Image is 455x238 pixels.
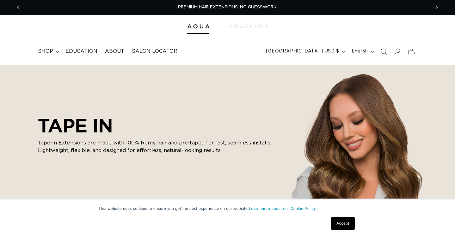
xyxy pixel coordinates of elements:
span: Education [65,48,97,55]
a: About [101,44,128,58]
img: aqualyna.com [229,24,268,28]
p: Tape-In Extensions are made with 100% Remy hair and pre-taped for fast, seamless installs. Lightw... [38,139,278,154]
button: Next announcement [430,2,444,14]
p: This website uses cookies to ensure you get the best experience on our website. [99,206,357,211]
span: English [352,48,368,55]
span: Salon Locator [132,48,177,55]
a: Salon Locator [128,44,181,58]
img: Aqua Hair Extensions [187,24,209,29]
span: shop [38,48,53,55]
h2: TAPE IN [38,114,278,137]
button: English [348,46,377,58]
span: About [105,48,124,55]
button: [GEOGRAPHIC_DATA] | USD $ [262,46,348,58]
button: Previous announcement [11,2,25,14]
span: PREMIUM HAIR EXTENSIONS. NO GUESSWORK. [178,5,277,9]
summary: Search [377,45,390,58]
span: [GEOGRAPHIC_DATA] | USD $ [266,48,339,55]
a: Education [62,44,101,58]
summary: shop [34,44,62,58]
a: Learn more about our Cookie Policy. [249,206,317,211]
a: Accept [331,217,354,230]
